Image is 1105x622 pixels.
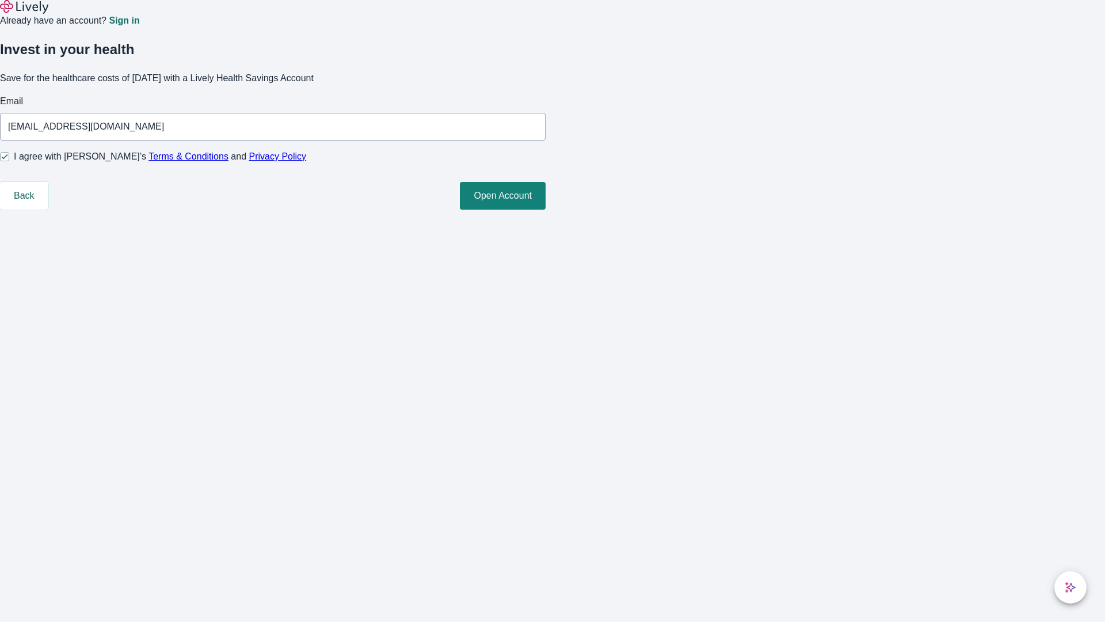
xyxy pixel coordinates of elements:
a: Terms & Conditions [148,151,228,161]
svg: Lively AI Assistant [1065,582,1076,593]
button: Open Account [460,182,546,210]
button: chat [1054,571,1087,604]
span: I agree with [PERSON_NAME]’s and [14,150,306,164]
a: Sign in [109,16,139,25]
a: Privacy Policy [249,151,307,161]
